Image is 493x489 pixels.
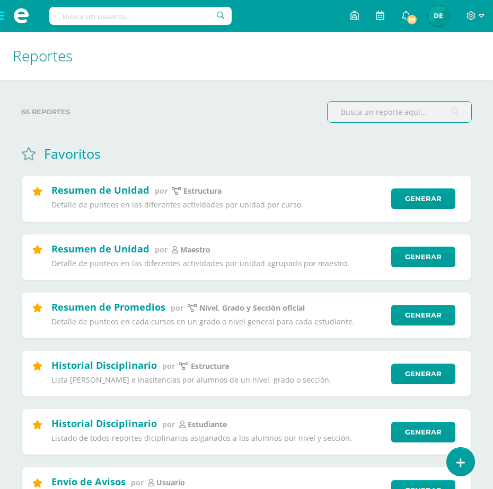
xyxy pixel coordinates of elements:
a: Generar [391,188,455,209]
h1: Favoritos [44,144,101,162]
span: por [162,419,175,429]
p: Detalle de punteos en cada cursos en un grado o nivel general para cada estudiante. [51,317,384,327]
span: por [155,245,168,255]
p: maestro [180,245,210,255]
p: estructura [183,186,222,196]
h2: Envío de Avisos [51,475,126,488]
h2: Resumen de Unidad [51,242,149,255]
p: Usuario [156,478,185,487]
label: 66 reportes [21,101,319,123]
p: Detalle de punteos en las diferentes actividades por unidad por curso. [51,200,384,210]
span: Reportes [13,46,73,66]
h2: Resumen de Promedios [51,301,165,313]
p: Lista [PERSON_NAME] e inasitencias por alumnos de un nivel, grado o sección. [51,375,384,385]
img: 5b2783ad3a22ae473dcaf132f569719c.png [428,5,449,26]
a: Generar [391,422,455,442]
a: Generar [391,247,455,267]
h2: Historial Disciplinario [51,359,157,372]
h2: Resumen de Unidad [51,184,149,196]
span: 98 [406,14,418,25]
a: Generar [391,364,455,384]
p: Listado de todos reportes diciplinarios asiganados a los alumnos por nivel y sección. [51,433,384,443]
p: Nivel, Grado y Sección oficial [199,303,305,313]
h2: Historial Disciplinario [51,417,157,430]
p: estudiante [188,420,227,429]
span: por [162,361,175,371]
span: por [131,477,144,487]
input: Busca un usuario... [49,7,232,25]
input: Busca un reporte aquí... [328,102,471,122]
span: por [155,186,168,196]
a: Generar [391,305,455,325]
p: Detalle de punteos en las diferentes actividades por unidad agrupado por maestro. [51,259,384,268]
span: por [171,303,183,313]
p: Estructura [191,361,229,371]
